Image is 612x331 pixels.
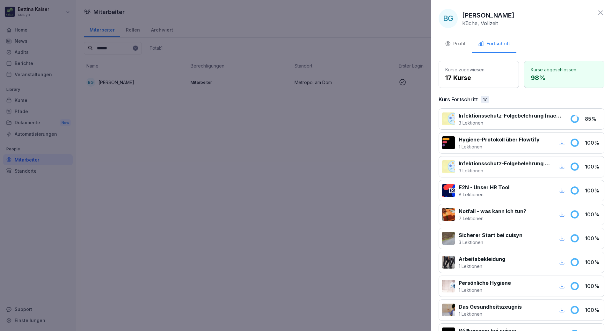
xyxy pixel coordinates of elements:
[459,287,511,293] p: 1 Lektionen
[585,139,601,147] p: 100 %
[439,9,458,28] div: BG
[585,306,601,314] p: 100 %
[459,215,526,222] p: 7 Lektionen
[459,183,509,191] p: E2N - Unser HR Tool
[531,73,598,83] p: 98 %
[439,96,478,103] p: Kurs Fortschritt
[459,136,540,143] p: Hygiene-Protokoll über Flowtify
[459,191,509,198] p: 8 Lektionen
[459,167,550,174] p: 3 Lektionen
[585,282,601,290] p: 100 %
[459,119,562,126] p: 3 Lektionen
[459,231,522,239] p: Sicherer Start bei cuisyn
[459,143,540,150] p: 1 Lektionen
[531,66,598,73] p: Kurse abgeschlossen
[459,263,505,270] p: 1 Lektionen
[459,303,522,311] p: Das Gesundheitszeugnis
[585,258,601,266] p: 100 %
[459,207,526,215] p: Notfall - was kann ich tun?
[459,255,505,263] p: Arbeitsbekleidung
[585,187,601,194] p: 100 %
[459,311,522,317] p: 1 Lektionen
[585,234,601,242] p: 100 %
[585,163,601,170] p: 100 %
[478,40,510,47] div: Fortschritt
[445,40,465,47] div: Profil
[462,11,514,20] p: [PERSON_NAME]
[462,20,498,26] p: Küche, Vollzeit
[585,115,601,123] p: 85 %
[481,96,489,103] div: 17
[472,36,516,53] button: Fortschritt
[439,36,472,53] button: Profil
[585,211,601,218] p: 100 %
[459,160,550,167] p: Infektionsschutz-Folgebelehrung (nach §43 IfSG)
[459,279,511,287] p: Persönliche Hygiene
[445,73,512,83] p: 17 Kurse
[459,239,522,246] p: 3 Lektionen
[459,112,562,119] p: Infektionsschutz-Folgebelehrung (nach §43 IfSG)
[445,66,512,73] p: Kurse zugewiesen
